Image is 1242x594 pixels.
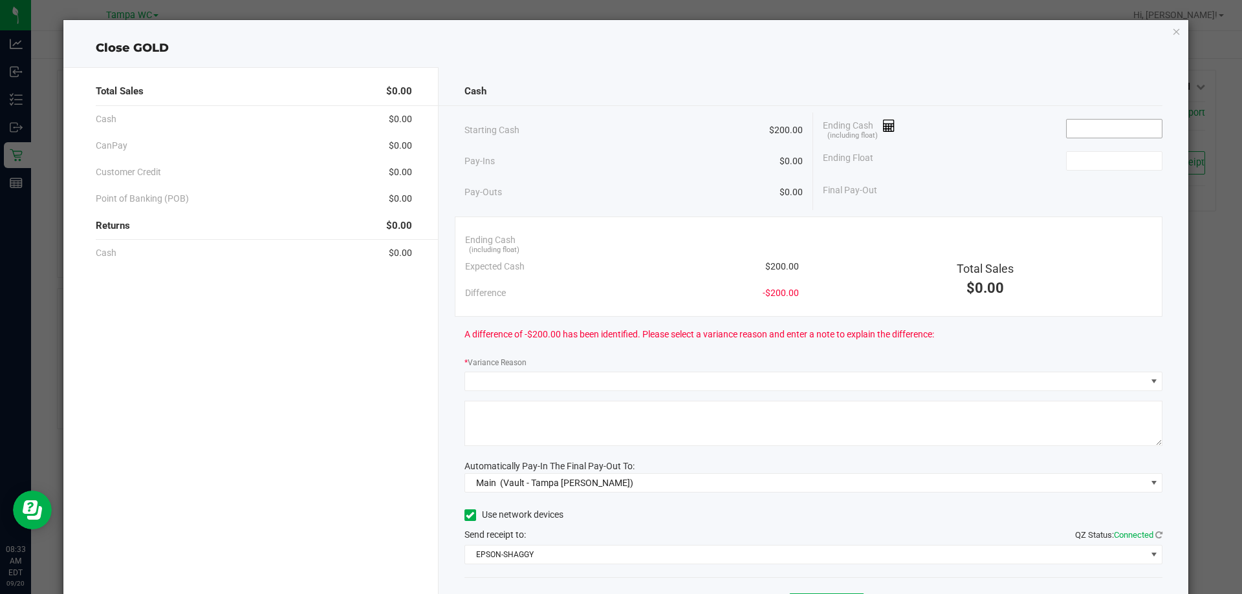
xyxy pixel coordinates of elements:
span: Connected [1114,530,1153,540]
span: EPSON-SHAGGY [465,546,1146,564]
span: Cash [464,84,486,99]
div: Returns [96,212,412,240]
span: Send receipt to: [464,529,526,540]
span: Pay-Outs [464,186,502,199]
label: Use network devices [464,508,563,522]
span: $200.00 [769,123,803,137]
label: Variance Reason [464,357,527,368]
span: Ending Float [823,151,873,171]
span: $0.00 [389,165,412,179]
span: Customer Credit [96,165,161,179]
span: Cash [96,246,116,260]
span: $0.00 [389,192,412,206]
span: Total Sales [957,262,1014,275]
span: Total Sales [96,84,144,99]
span: (Vault - Tampa [PERSON_NAME]) [500,478,633,488]
span: Difference [465,286,506,300]
span: Point of Banking (POB) [96,192,189,206]
span: Expected Cash [465,260,525,273]
span: $0.00 [386,218,412,233]
span: $0.00 [779,154,803,168]
span: $0.00 [389,139,412,153]
span: Main [476,478,496,488]
span: $0.00 [389,246,412,260]
span: Ending Cash [823,119,895,138]
span: CanPay [96,139,127,153]
span: Cash [96,112,116,126]
span: Automatically Pay-In The Final Pay-Out To: [464,461,635,471]
span: $200.00 [765,260,799,273]
span: $0.00 [389,112,412,126]
span: Final Pay-Out [823,184,877,197]
span: (including float) [827,131,878,142]
span: $0.00 [779,186,803,199]
div: Close GOLD [63,39,1189,57]
span: QZ Status: [1075,530,1162,540]
span: A difference of -$200.00 has been identified. Please select a variance reason and enter a note to... [464,328,934,341]
span: (including float) [469,245,519,256]
span: $0.00 [386,84,412,99]
span: Pay-Ins [464,154,495,168]
span: Ending Cash [465,233,516,247]
span: -$200.00 [763,286,799,300]
span: $0.00 [966,280,1004,296]
iframe: Resource center [13,491,52,529]
span: Starting Cash [464,123,519,137]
